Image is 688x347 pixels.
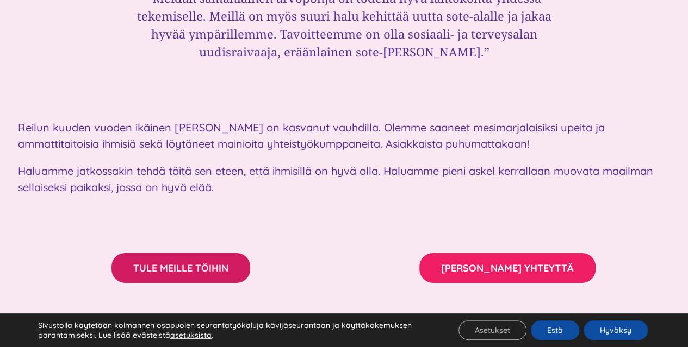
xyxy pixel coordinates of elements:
[441,262,574,274] span: [PERSON_NAME] YHTEYTTÄ
[38,320,436,340] p: Sivustolla käytetään kolmannen osapuolen seurantatyökaluja kävijäseurantaan ja käyttäkokemuksen p...
[170,330,212,340] button: asetuksista
[458,320,526,340] button: Asetukset
[18,163,671,195] p: Haluamme jatkossakin tehdä töitä sen eteen, että ihmisillä on hyvä olla. Haluamme pieni askel ker...
[18,119,671,152] p: Reilun kuuden vuoden ikäinen [PERSON_NAME] on kasvanut vauhdilla. Olemme saaneet mesimarjalaisiks...
[531,320,579,340] button: Estä
[111,253,250,283] a: TULE MEILLE TÖIHIN
[133,262,228,274] span: TULE MEILLE TÖIHIN
[419,253,596,283] a: [PERSON_NAME] YHTEYTTÄ
[584,320,648,340] button: Hyväksy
